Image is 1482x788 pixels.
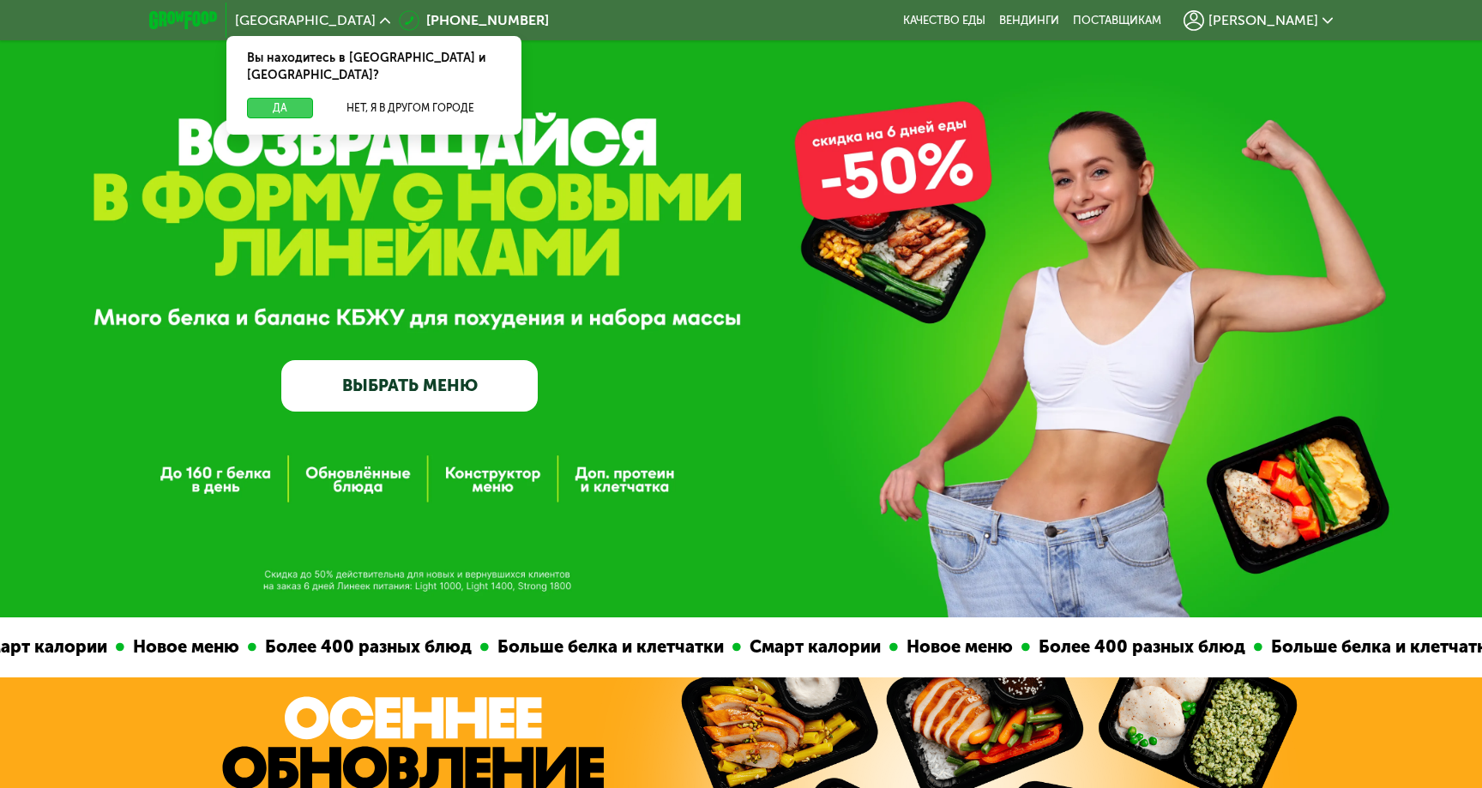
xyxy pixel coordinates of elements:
[87,634,210,660] div: Новое меню
[219,634,443,660] div: Более 400 разных блюд
[999,14,1059,27] a: Вендинги
[1073,14,1161,27] div: поставщикам
[226,36,521,98] div: Вы находитесь в [GEOGRAPHIC_DATA] и [GEOGRAPHIC_DATA]?
[903,14,985,27] a: Качество еды
[281,360,538,412] a: ВЫБРАТЬ МЕНЮ
[1225,634,1468,660] div: Больше белка и клетчатки
[1208,14,1318,27] span: [PERSON_NAME]
[235,14,376,27] span: [GEOGRAPHIC_DATA]
[399,10,549,31] a: [PHONE_NUMBER]
[992,634,1216,660] div: Более 400 разных блюд
[320,98,501,118] button: Нет, я в другом городе
[247,98,313,118] button: Да
[703,634,852,660] div: Смарт калории
[860,634,984,660] div: Новое меню
[451,634,695,660] div: Больше белка и клетчатки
